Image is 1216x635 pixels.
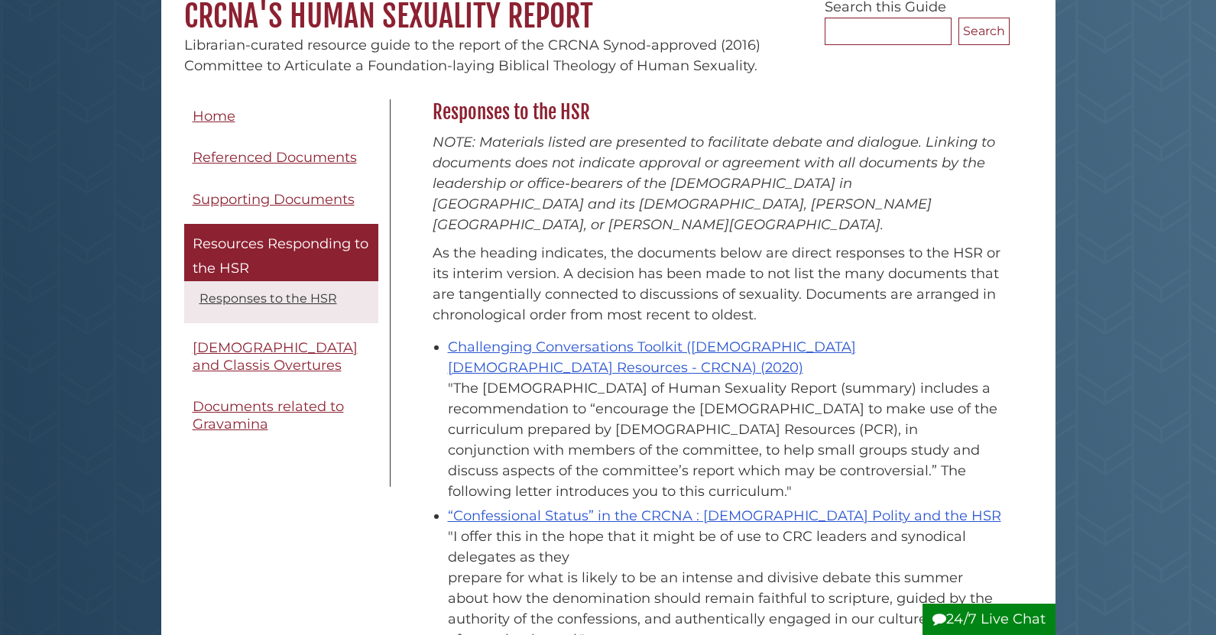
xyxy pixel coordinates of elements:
a: Home [184,99,378,134]
a: Resources Responding to the HSR [184,224,378,281]
button: Search [958,18,1010,45]
a: Documents related to Gravamina [184,390,378,441]
a: Responses to the HSR [199,291,337,306]
span: Home [193,108,235,125]
a: Challenging Conversations Toolkit ([DEMOGRAPHIC_DATA] [DEMOGRAPHIC_DATA] Resources - CRCNA) (2020) [448,339,856,376]
button: 24/7 Live Chat [923,604,1055,635]
a: “Confessional Status” in the CRCNA : [DEMOGRAPHIC_DATA] Polity and the HSR [448,507,1001,524]
h2: Responses to the HSR [425,100,1010,125]
div: "The [DEMOGRAPHIC_DATA] of Human Sexuality Report (summary) includes a recommendation to “encoura... [448,378,1002,502]
span: Librarian-curated resource guide to the report of the CRCNA Synod-approved (2016) Committee to Ar... [184,37,760,74]
span: Referenced Documents [193,149,357,166]
a: [DEMOGRAPHIC_DATA] and Classis Overtures [184,331,378,382]
a: Supporting Documents [184,183,378,217]
span: Documents related to Gravamina [193,398,344,433]
span: Supporting Documents [193,191,355,208]
p: As the heading indicates, the documents below are direct responses to the HSR or its interim vers... [433,243,1002,326]
span: Resources Responding to the HSR [193,235,368,277]
span: [DEMOGRAPHIC_DATA] and Classis Overtures [193,339,358,374]
a: Referenced Documents [184,141,378,175]
em: NOTE: Materials listed are presented to facilitate debate and dialogue. Linking to documents does... [433,134,995,233]
div: Guide Pages [184,99,378,449]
